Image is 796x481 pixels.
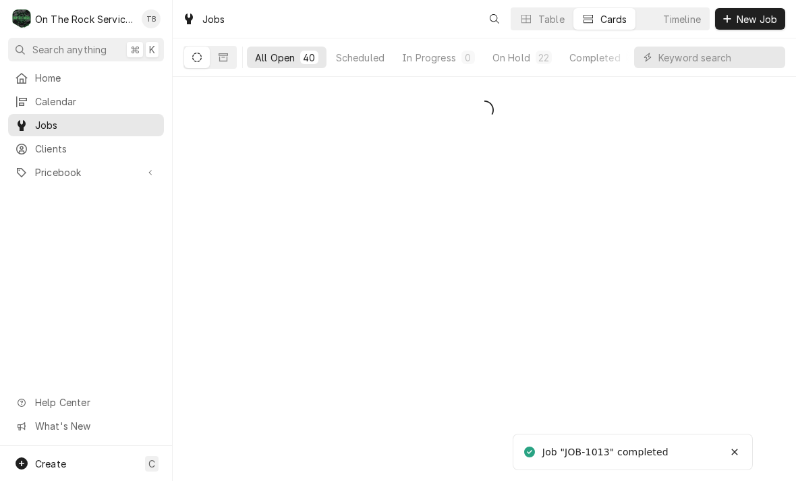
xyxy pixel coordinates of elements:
[35,94,157,109] span: Calendar
[538,12,565,26] div: Table
[629,51,637,65] div: 16
[130,43,140,57] span: ⌘
[600,12,627,26] div: Cards
[663,12,701,26] div: Timeline
[475,96,494,124] span: Loading...
[569,51,620,65] div: Completed
[8,391,164,414] a: Go to Help Center
[35,419,156,433] span: What's New
[542,445,671,459] div: Job "JOB-1013" completed
[35,118,157,132] span: Jobs
[303,51,315,65] div: 40
[148,457,155,471] span: C
[734,12,780,26] span: New Job
[32,43,107,57] span: Search anything
[538,51,549,65] div: 22
[8,90,164,113] a: Calendar
[8,67,164,89] a: Home
[149,43,155,57] span: K
[8,38,164,61] button: Search anything⌘K
[35,165,137,179] span: Pricebook
[484,8,505,30] button: Open search
[8,161,164,183] a: Go to Pricebook
[12,9,31,28] div: O
[8,138,164,160] a: Clients
[8,415,164,437] a: Go to What's New
[35,12,134,26] div: On The Rock Services
[8,114,164,136] a: Jobs
[658,47,778,68] input: Keyword search
[142,9,161,28] div: TB
[35,458,66,470] span: Create
[142,9,161,28] div: Todd Brady's Avatar
[402,51,456,65] div: In Progress
[35,142,157,156] span: Clients
[173,96,796,124] div: All Open Jobs List Loading
[336,51,385,65] div: Scheduled
[492,51,530,65] div: On Hold
[464,51,472,65] div: 0
[35,395,156,409] span: Help Center
[12,9,31,28] div: On The Rock Services's Avatar
[255,51,295,65] div: All Open
[715,8,785,30] button: New Job
[35,71,157,85] span: Home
